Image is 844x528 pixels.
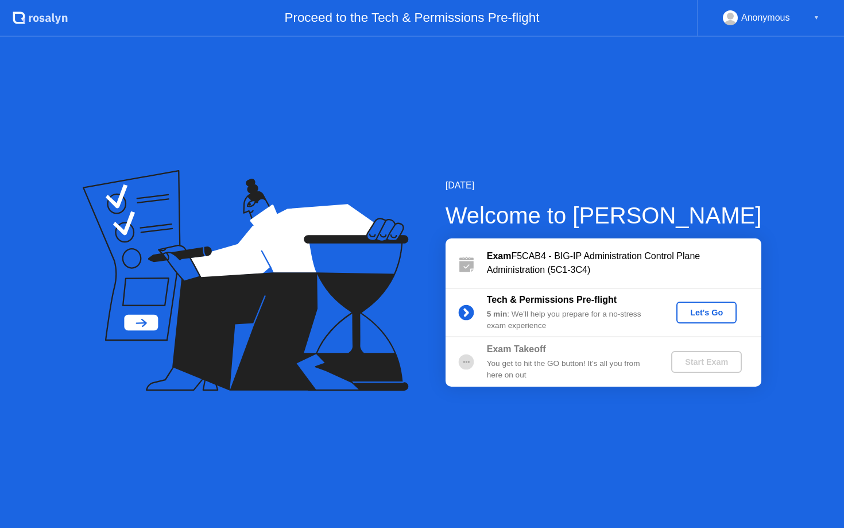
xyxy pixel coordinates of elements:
[487,295,617,305] b: Tech & Permissions Pre-flight
[487,358,652,381] div: You get to hit the GO button! It’s all you from here on out
[676,302,737,323] button: Let's Go
[741,10,790,25] div: Anonymous
[681,308,732,317] div: Let's Go
[446,179,762,192] div: [DATE]
[671,351,742,373] button: Start Exam
[487,344,546,354] b: Exam Takeoff
[487,310,508,318] b: 5 min
[676,357,737,367] div: Start Exam
[814,10,819,25] div: ▼
[446,198,762,233] div: Welcome to [PERSON_NAME]
[487,309,652,332] div: : We’ll help you prepare for a no-stress exam experience
[487,251,512,261] b: Exam
[487,249,761,277] div: F5CAB4 - BIG-IP Administration Control Plane Administration (5C1-3C4)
